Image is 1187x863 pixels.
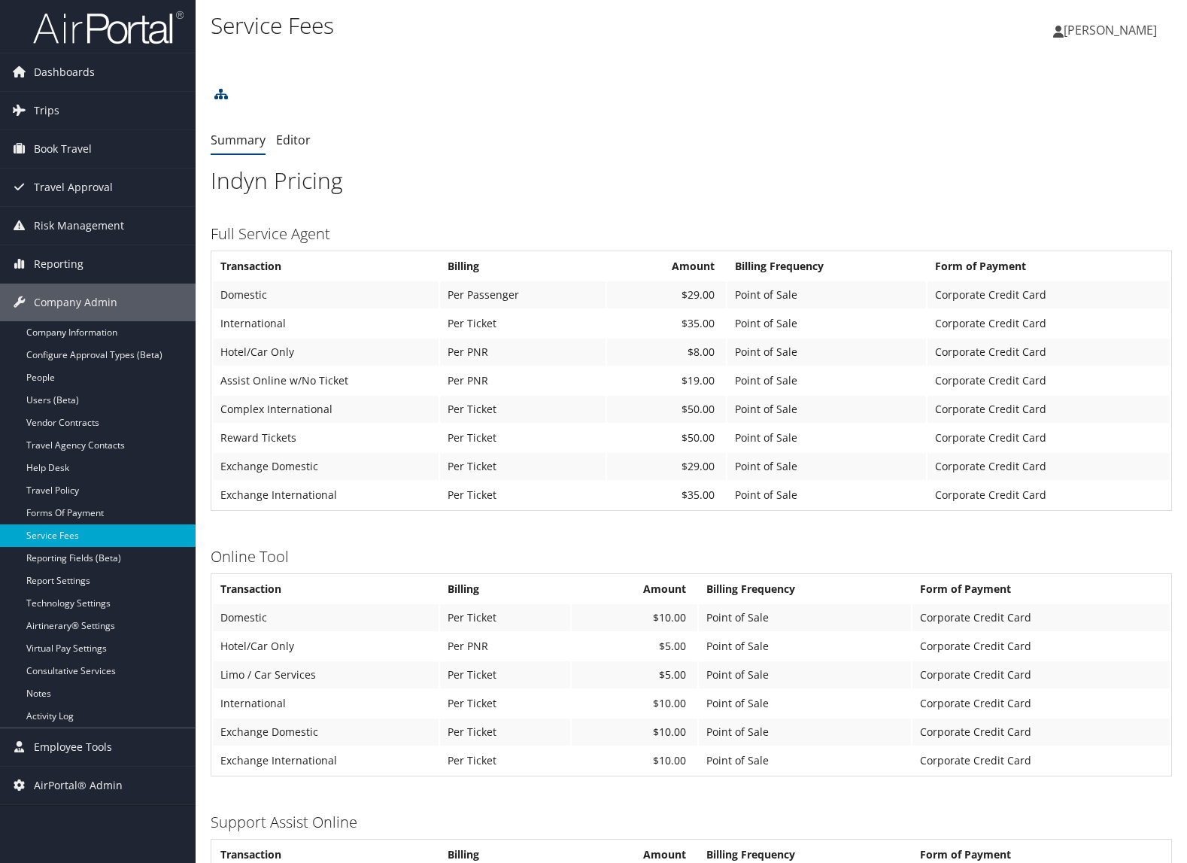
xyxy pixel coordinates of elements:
h1: Service Fees [211,10,852,41]
td: Per Ticket [440,396,606,423]
td: Per Ticket [440,310,606,337]
th: Transaction [213,576,439,603]
td: Assist Online w/No Ticket [213,367,439,394]
td: Domestic [213,604,439,631]
img: airportal-logo.png [33,10,184,45]
td: Point of Sale [699,719,910,746]
td: $35.00 [607,310,725,337]
td: Domestic [213,281,439,308]
td: International [213,310,439,337]
td: Corporate Credit Card [912,719,1170,746]
td: Corporate Credit Card [912,690,1170,717]
h1: Indyn Pricing [211,165,1172,196]
th: Form of Payment [912,576,1170,603]
td: Per Ticket [440,482,606,509]
td: Per Ticket [440,424,606,451]
td: $10.00 [572,719,697,746]
a: Summary [211,132,266,148]
td: Corporate Credit Card [927,424,1170,451]
td: $29.00 [607,453,725,480]
th: Transaction [213,253,439,280]
td: Per Ticket [440,690,570,717]
td: Exchange International [213,747,439,774]
td: Corporate Credit Card [912,661,1170,688]
td: Per Ticket [440,453,606,480]
td: $8.00 [607,339,725,366]
td: $50.00 [607,396,725,423]
td: Per Ticket [440,719,570,746]
a: [PERSON_NAME] [1053,8,1172,53]
span: Employee Tools [34,728,112,766]
td: Limo / Car Services [213,661,439,688]
td: $19.00 [607,367,725,394]
td: Corporate Credit Card [927,310,1170,337]
td: $35.00 [607,482,725,509]
td: Per Passenger [440,281,606,308]
h3: Support Assist Online [211,812,1172,833]
span: Company Admin [34,284,117,321]
td: Per Ticket [440,747,570,774]
td: Point of Sale [727,339,926,366]
td: Per PNR [440,339,606,366]
td: $5.00 [572,661,697,688]
td: Hotel/Car Only [213,339,439,366]
td: Point of Sale [699,633,910,660]
td: Complex International [213,396,439,423]
td: Point of Sale [699,661,910,688]
td: Per PNR [440,367,606,394]
td: $10.00 [572,690,697,717]
th: Billing Frequency [699,576,910,603]
td: Corporate Credit Card [912,747,1170,774]
span: Travel Approval [34,169,113,206]
th: Billing Frequency [727,253,926,280]
td: Corporate Credit Card [927,453,1170,480]
td: Per Ticket [440,661,570,688]
td: Point of Sale [699,690,910,717]
td: Corporate Credit Card [912,633,1170,660]
td: Hotel/Car Only [213,633,439,660]
td: Per PNR [440,633,570,660]
td: $10.00 [572,747,697,774]
span: [PERSON_NAME] [1064,22,1157,38]
td: Point of Sale [699,604,910,631]
td: Point of Sale [727,367,926,394]
td: Corporate Credit Card [927,396,1170,423]
td: International [213,690,439,717]
span: Trips [34,92,59,129]
td: Point of Sale [727,396,926,423]
a: Editor [276,132,311,148]
span: Dashboards [34,53,95,91]
td: Corporate Credit Card [927,281,1170,308]
td: $50.00 [607,424,725,451]
span: AirPortal® Admin [34,767,123,804]
span: Risk Management [34,207,124,245]
h3: Full Service Agent [211,223,1172,245]
td: Per Ticket [440,604,570,631]
td: Exchange International [213,482,439,509]
td: $5.00 [572,633,697,660]
th: Billing [440,576,570,603]
td: $29.00 [607,281,725,308]
td: Point of Sale [727,482,926,509]
td: Corporate Credit Card [927,367,1170,394]
th: Form of Payment [927,253,1170,280]
th: Billing [440,253,606,280]
td: Exchange Domestic [213,719,439,746]
span: Reporting [34,245,83,283]
th: Amount [607,253,725,280]
td: Corporate Credit Card [912,604,1170,631]
span: Book Travel [34,130,92,168]
td: Point of Sale [727,281,926,308]
td: Reward Tickets [213,424,439,451]
td: Exchange Domestic [213,453,439,480]
td: Point of Sale [727,310,926,337]
td: $10.00 [572,604,697,631]
th: Amount [572,576,697,603]
td: Point of Sale [727,424,926,451]
h3: Online Tool [211,546,1172,567]
td: Point of Sale [727,453,926,480]
td: Point of Sale [699,747,910,774]
td: Corporate Credit Card [927,482,1170,509]
td: Corporate Credit Card [927,339,1170,366]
